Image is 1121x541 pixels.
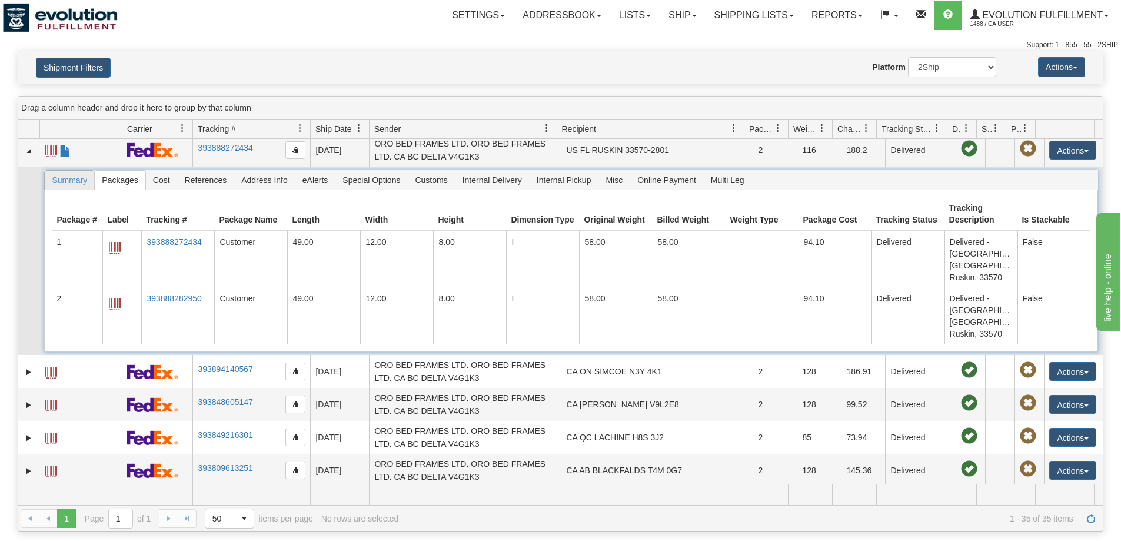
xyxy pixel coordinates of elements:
img: 2 - FedEx Express® [127,397,178,412]
td: Delivered [885,421,956,454]
span: On time [961,461,977,477]
button: Actions [1049,461,1096,480]
th: Package Cost [799,197,871,231]
a: Addressbook [514,1,610,30]
td: 8.00 [433,288,506,344]
td: 145.36 [841,454,885,487]
span: Misc [598,171,630,190]
a: Recipient filter column settings [724,118,744,138]
td: 8.00 [433,231,506,288]
td: 2 [753,421,797,454]
span: items per page [205,509,313,529]
a: Expand [23,465,35,477]
th: Is Stackable [1017,197,1090,231]
td: 99.52 [841,388,885,421]
td: 12.00 [360,231,433,288]
span: Address Info [234,171,295,190]
a: Tracking # filter column settings [290,118,310,138]
div: live help - online [9,7,109,21]
span: Pickup Not Assigned [1020,362,1036,379]
a: Label [45,427,57,446]
th: Dimension Type [506,197,579,231]
td: Delivered [885,454,956,487]
a: Label [109,236,121,258]
td: [DATE] [310,421,369,454]
a: Label [45,460,57,479]
span: On time [961,141,977,157]
span: 50 [212,513,228,525]
span: On time [961,428,977,444]
a: 393888282950 [147,294,201,303]
button: Actions [1049,141,1096,160]
a: Shipment Issues filter column settings [986,118,1006,138]
button: Actions [1049,428,1096,447]
td: 58.00 [653,288,726,344]
a: Label [109,293,121,314]
img: 2 - FedEx Express® [127,430,178,445]
td: ORO BED FRAMES LTD. ORO BED FRAMES LTD. CA BC DELTA V4G1K3 [369,355,561,388]
img: 2 - FedEx Express® [127,364,178,379]
a: 393894140567 [198,364,252,374]
span: Page 1 [57,509,76,528]
a: Carrier filter column settings [172,118,192,138]
td: CA AB BLACKFALDS T4M 0G7 [561,454,753,487]
span: Page sizes drop down [205,509,254,529]
td: 49.00 [287,288,360,344]
td: ORO BED FRAMES LTD. ORO BED FRAMES LTD. CA BC DELTA V4G1K3 [369,421,561,454]
div: Support: 1 - 855 - 55 - 2SHIP [3,40,1118,50]
span: Pickup Not Assigned [1020,395,1036,411]
a: Pickup Status filter column settings [1015,118,1035,138]
button: Actions [1049,395,1096,414]
iframe: chat widget [1094,210,1120,330]
th: Billed Weight [653,197,726,231]
td: 2 [52,288,102,344]
td: 186.91 [841,355,885,388]
a: Packages filter column settings [768,118,788,138]
span: Page of 1 [85,509,151,529]
td: Delivered - [GEOGRAPHIC_DATA], [GEOGRAPHIC_DATA], Ruskin, 33570 [944,231,1017,288]
th: Width [360,197,433,231]
td: ORO BED FRAMES LTD. ORO BED FRAMES LTD. CA BC DELTA V4G1K3 [369,134,561,167]
span: On time [961,362,977,379]
th: Weight Type [726,197,799,231]
td: Delivered - [GEOGRAPHIC_DATA], [GEOGRAPHIC_DATA], Ruskin, 33570 [944,288,1017,344]
td: 2 [753,134,797,167]
th: Tracking Status [871,197,944,231]
button: Copy to clipboard [285,396,305,413]
span: Cost [146,171,177,190]
td: 58.00 [579,231,652,288]
td: 188.2 [841,134,885,167]
a: Ship Date filter column settings [349,118,369,138]
span: Multi Leg [704,171,751,190]
a: Expand [23,399,35,411]
span: Packages [749,123,774,135]
span: Delivery Status [952,123,962,135]
a: Label [45,394,57,413]
td: Delivered [885,355,956,388]
span: 1 - 35 of 35 items [407,514,1073,523]
td: CA [PERSON_NAME] V9L2E8 [561,388,753,421]
span: Special Options [335,171,407,190]
a: Label [45,140,57,159]
span: Customs [408,171,454,190]
td: ORO BED FRAMES LTD. ORO BED FRAMES LTD. CA BC DELTA V4G1K3 [369,454,561,487]
td: 1 [52,231,102,288]
span: Weight [793,123,818,135]
a: Delivery Status filter column settings [956,118,976,138]
td: ORO BED FRAMES LTD. ORO BED FRAMES LTD. CA BC DELTA V4G1K3 [369,388,561,421]
a: Evolution Fulfillment 1488 / CA User [962,1,1117,30]
button: Copy to clipboard [285,141,305,159]
button: Copy to clipboard [285,429,305,446]
td: I [506,231,579,288]
span: Recipient [562,123,596,135]
span: Evolution Fulfillment [980,10,1103,20]
button: Shipment Filters [36,58,111,78]
span: Pickup Not Assigned [1020,428,1036,444]
a: Commercial Invoice [59,140,71,159]
td: Customer [214,288,287,344]
a: Charge filter column settings [856,118,876,138]
a: Expand [23,432,35,444]
span: eAlerts [295,171,335,190]
th: Package Name [214,197,287,231]
a: Shipping lists [706,1,803,30]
